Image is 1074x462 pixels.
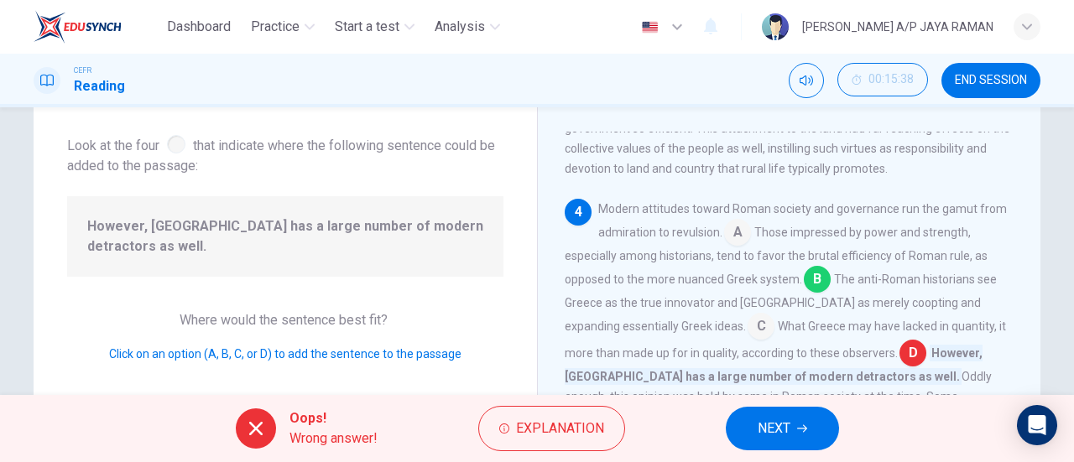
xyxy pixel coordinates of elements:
[244,12,321,42] button: Practice
[837,63,928,96] button: 00:15:38
[109,347,461,361] span: Click on an option (A, B, C, or D) to add the sentence to the passage
[565,226,988,286] span: Those impressed by power and strength, especially among historians, tend to favor the brutal effi...
[67,132,503,176] span: Look at the four that indicate where the following sentence could be added to the passage:
[955,74,1027,87] span: END SESSION
[428,12,507,42] button: Analysis
[868,73,914,86] span: 00:15:38
[34,10,160,44] a: EduSynch logo
[328,12,421,42] button: Start a test
[762,13,789,40] img: Profile picture
[804,266,831,293] span: B
[478,406,625,451] button: Explanation
[87,216,483,257] span: However, [GEOGRAPHIC_DATA] has a large number of modern detractors as well.
[160,12,237,42] button: Dashboard
[899,340,926,366] span: D
[789,63,824,98] div: Mute
[748,313,774,340] span: C
[565,319,1006,360] span: What Greece may have lacked in quantity, it more than made up for in quality, according to these ...
[74,76,125,96] h1: Reading
[516,417,604,440] span: Explanation
[435,17,485,37] span: Analysis
[167,17,231,37] span: Dashboard
[598,202,1007,239] span: Modern attitudes toward Roman society and governance run the gamut from admiration to revulsion.
[758,417,790,440] span: NEXT
[251,17,300,37] span: Practice
[335,17,399,37] span: Start a test
[837,63,928,98] div: Hide
[1017,405,1057,445] div: Open Intercom Messenger
[34,10,122,44] img: EduSynch logo
[289,408,378,428] span: Oops!
[724,219,751,246] span: A
[565,273,997,333] span: The anti-Roman historians see Greece as the true innovator and [GEOGRAPHIC_DATA] as merely coopti...
[802,17,993,37] div: [PERSON_NAME] A/P JAYA RAMAN
[289,428,378,449] span: Wrong answer!
[180,312,391,328] span: Where would the sentence best fit?
[74,65,91,76] span: CEFR
[565,199,592,226] div: 4
[941,63,1040,98] button: END SESSION
[639,21,660,34] img: en
[726,407,839,450] button: NEXT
